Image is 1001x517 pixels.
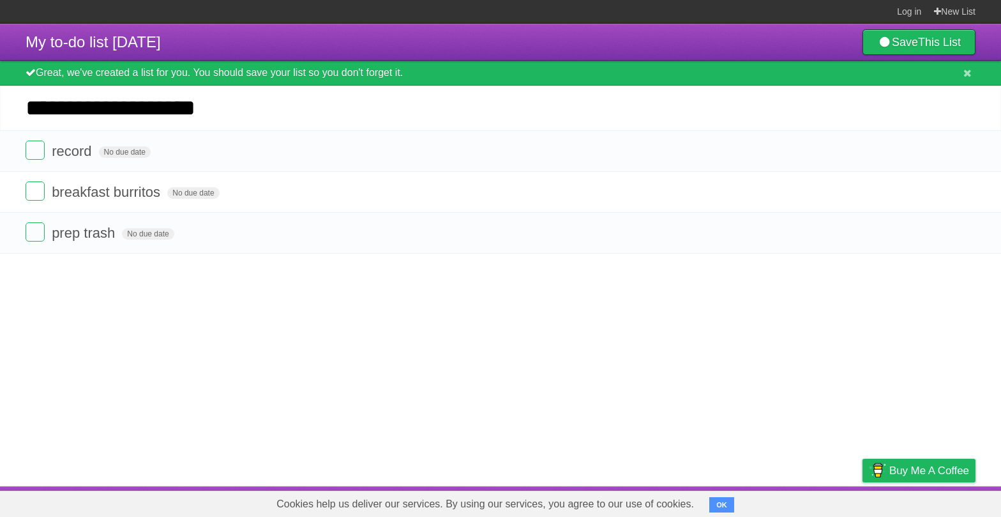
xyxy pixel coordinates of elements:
[122,228,174,240] span: No due date
[918,36,961,49] b: This List
[99,146,151,158] span: No due date
[802,490,831,514] a: Terms
[846,490,879,514] a: Privacy
[735,490,786,514] a: Developers
[26,33,161,50] span: My to-do list [DATE]
[52,225,118,241] span: prep trash
[167,187,219,199] span: No due date
[709,497,734,513] button: OK
[862,29,975,55] a: SaveThis List
[895,490,975,514] a: Suggest a feature
[26,222,45,242] label: Done
[52,184,163,200] span: breakfast burritos
[889,459,969,482] span: Buy me a coffee
[869,459,886,481] img: Buy me a coffee
[862,459,975,482] a: Buy me a coffee
[26,141,45,160] label: Done
[264,491,707,517] span: Cookies help us deliver our services. By using our services, you agree to our use of cookies.
[26,181,45,201] label: Done
[52,143,94,159] span: record
[693,490,719,514] a: About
